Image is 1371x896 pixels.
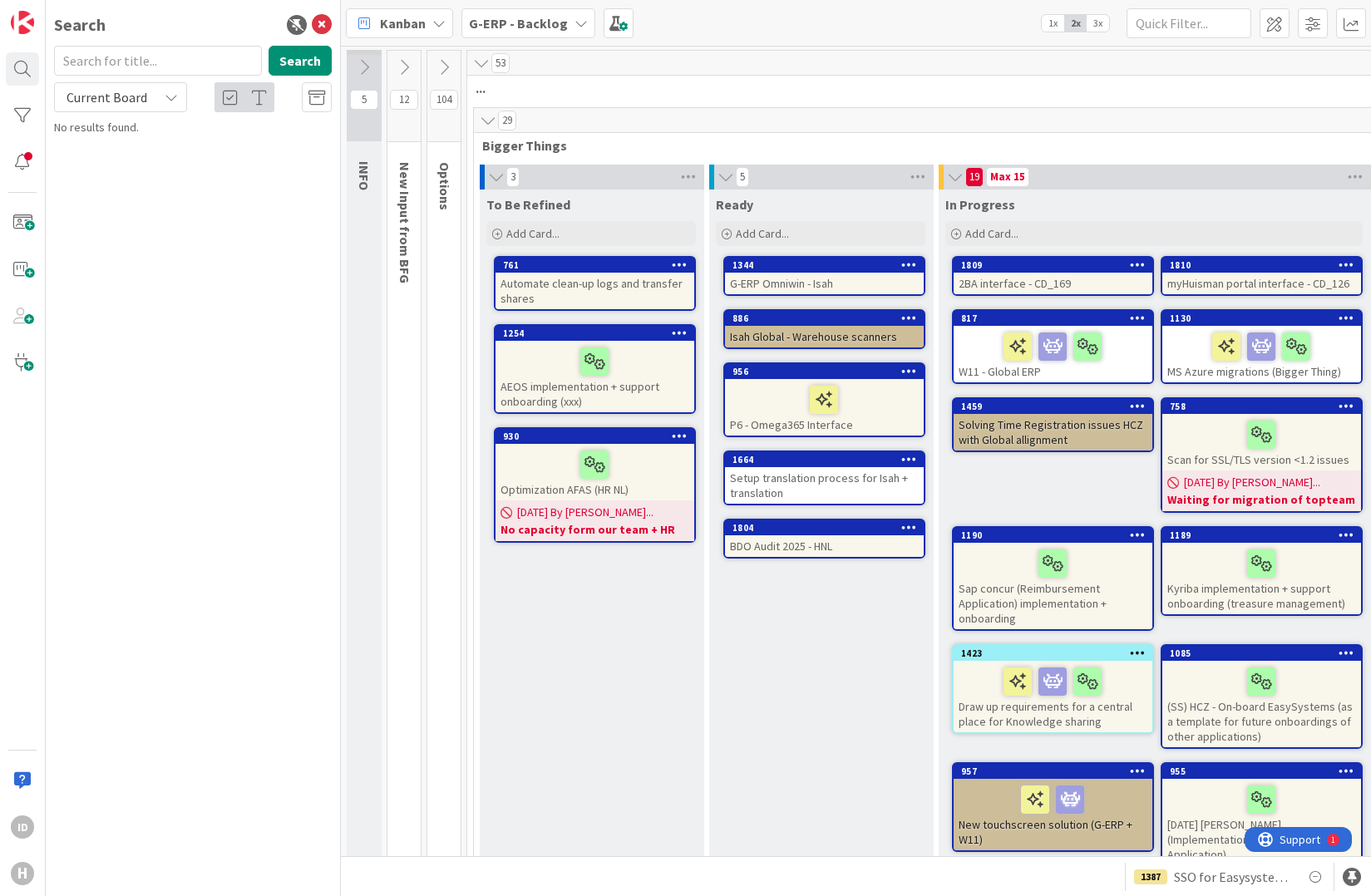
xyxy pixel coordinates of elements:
[725,467,924,504] div: Setup translation process for Isah + translation
[961,766,1152,777] div: 957
[1162,764,1361,865] div: 955[DATE] [PERSON_NAME] (Implementation and Onboarding Application)
[1170,766,1361,777] div: 955
[961,401,1152,412] div: 1459
[1162,273,1361,294] div: myHuisman portal interface - CD_126
[1161,526,1363,616] a: 1189Kyriba implementation + support onboarding (treasure management)
[954,528,1152,629] div: 1190Sap concur (Reimbursement Application) implementation + onboarding
[725,258,924,273] div: 1344
[952,256,1154,296] a: 18092BA interface - CD_169
[954,258,1152,294] div: 18092BA interface - CD_169
[725,326,924,347] div: Isah Global - Warehouse scanners
[1162,646,1361,661] div: 1085
[954,414,1152,450] div: Solving Time Registration issues HCZ with Global allignment
[486,196,570,213] span: To Be Refined
[725,273,924,294] div: G-ERP Omniwin - Isah
[1162,646,1361,747] div: 1085(SS) HCZ - On-board EasySystems (as a template for future onboardings of other applications)
[952,644,1154,734] a: 1423Draw up requirements for a central place for Knowledge sharing
[496,429,694,444] div: 930
[1134,869,1167,884] div: 1387
[952,526,1154,631] a: 1190Sap concur (Reimbursement Application) implementation + onboarding
[491,53,510,73] span: 53
[725,364,924,436] div: 956P6 - Omega365 Interface
[954,543,1152,629] div: Sap concur (Reimbursement Application) implementation + onboarding
[1161,309,1363,384] a: 1130MS Azure migrations (Bigger Thing)
[732,522,924,534] div: 1804
[723,256,925,296] a: 1344G-ERP Omniwin - Isah
[725,520,924,535] div: 1804
[11,815,34,839] div: ID
[961,529,1152,541] div: 1190
[1161,256,1363,296] a: 1810myHuisman portal interface - CD_126
[503,431,694,442] div: 930
[397,162,413,283] span: New Input from BFG
[1162,543,1361,614] div: Kyriba implementation + support onboarding (treasure management)
[496,341,694,412] div: AEOS implementation + support onboarding (xxx)
[1162,414,1361,470] div: Scan for SSL/TLS version <1.2 issues
[736,226,789,241] span: Add Card...
[954,764,1152,850] div: 957New touchscreen solution (G-ERP + W11)
[1167,491,1356,508] b: Waiting for migration of topteam
[1162,528,1361,543] div: 1189
[723,309,925,349] a: 886Isah Global - Warehouse scanners
[436,162,453,210] span: Options
[430,90,458,110] span: 104
[725,258,924,294] div: 1344G-ERP Omniwin - Isah
[86,7,91,20] div: 1
[1170,401,1361,412] div: 758
[1162,311,1361,326] div: 1130
[1162,764,1361,779] div: 955
[723,362,925,437] a: 956P6 - Omega365 Interface
[496,258,694,309] div: 761Automate clean-up logs and transfer shares
[732,454,924,465] div: 1664
[961,647,1152,659] div: 1423
[11,11,34,34] img: Visit kanbanzone.com
[494,256,696,311] a: 761Automate clean-up logs and transfer shares
[1184,474,1320,491] span: [DATE] By [PERSON_NAME]...
[54,46,262,76] input: Search for title...
[961,259,1152,271] div: 1809
[1161,644,1363,749] a: 1085(SS) HCZ - On-board EasySystems (as a template for future onboardings of other applications)
[952,762,1154,852] a: 957New touchscreen solution (G-ERP + W11)
[954,528,1152,543] div: 1190
[1042,15,1064,32] span: 1x
[496,273,694,309] div: Automate clean-up logs and transfer shares
[954,399,1152,450] div: 1459Solving Time Registration issues HCZ with Global allignment
[356,161,372,190] span: INFO
[67,89,147,106] span: Current Board
[54,119,332,136] div: No results found.
[1162,311,1361,382] div: 1130MS Azure migrations (Bigger Thing)
[496,429,694,500] div: 930Optimization AFAS (HR NL)
[954,311,1152,382] div: 817W11 - Global ERP
[496,444,694,500] div: Optimization AFAS (HR NL)
[945,196,1015,213] span: In Progress
[469,15,568,32] b: G-ERP - Backlog
[390,90,418,110] span: 12
[35,2,76,22] span: Support
[503,259,694,271] div: 761
[54,12,106,37] div: Search
[494,427,696,543] a: 930Optimization AFAS (HR NL)[DATE] By [PERSON_NAME]...No capacity form our team + HR
[498,111,516,130] span: 29
[1162,258,1361,294] div: 1810myHuisman portal interface - CD_126
[952,397,1154,452] a: 1459Solving Time Registration issues HCZ with Global allignment
[716,196,753,213] span: Ready
[736,167,749,187] span: 5
[1161,397,1363,513] a: 758Scan for SSL/TLS version <1.2 issues[DATE] By [PERSON_NAME]...Waiting for migration of topteam
[954,646,1152,732] div: 1423Draw up requirements for a central place for Knowledge sharing
[952,309,1154,384] a: 817W11 - Global ERP
[1170,647,1361,659] div: 1085
[732,313,924,324] div: 886
[725,379,924,436] div: P6 - Omega365 Interface
[1162,258,1361,273] div: 1810
[1064,15,1087,32] span: 2x
[1162,661,1361,747] div: (SS) HCZ - On-board EasySystems (as a template for future onboardings of other applications)
[1170,529,1361,541] div: 1189
[732,259,924,271] div: 1344
[954,661,1152,732] div: Draw up requirements for a central place for Knowledge sharing
[965,167,984,187] span: 19
[1162,399,1361,470] div: 758Scan for SSL/TLS version <1.2 issues
[723,450,925,505] a: 1664Setup translation process for Isah + translation
[954,258,1152,273] div: 1809
[496,258,694,273] div: 761
[1162,326,1361,382] div: MS Azure migrations (Bigger Thing)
